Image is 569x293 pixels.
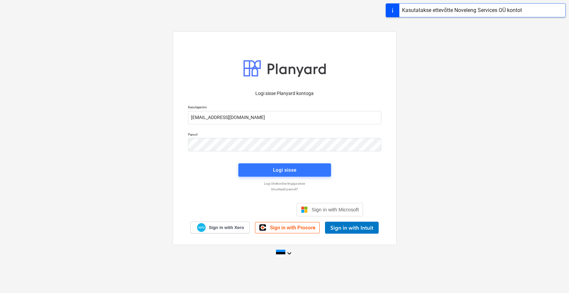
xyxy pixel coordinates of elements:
[301,206,308,213] img: Microsoft logo
[188,90,381,97] p: Logi sisse Planyard kontoga
[255,222,320,233] a: Sign in with Procore
[185,181,385,186] a: Logi ühekordse lingiga sisse
[238,163,331,177] button: Logi sisse
[197,223,206,232] img: Xero logo
[270,225,315,231] span: Sign in with Procore
[273,166,296,174] div: Logi sisse
[285,249,293,257] i: keyboard_arrow_down
[402,6,522,14] div: Kasutatakse ettevõtte Noveleng Services OÜ kontot
[209,225,244,231] span: Sign in with Xero
[190,222,250,233] a: Sign in with Xero
[188,132,381,138] p: Parool
[185,187,385,191] a: Unustasid parooli?
[188,105,381,111] p: Kasutajanimi
[312,207,359,212] span: Sign in with Microsoft
[203,202,295,217] iframe: Sisselogimine Google'i nupu abil
[188,111,381,124] input: Kasutajanimi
